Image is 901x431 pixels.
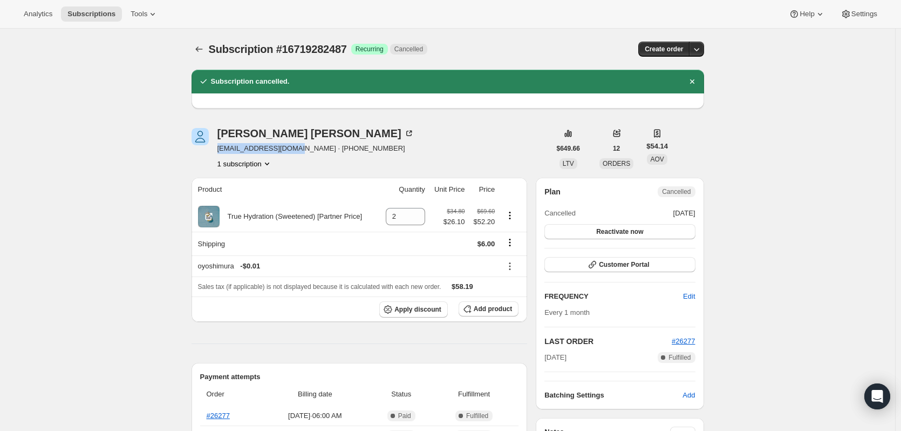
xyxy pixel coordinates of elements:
[650,156,664,163] span: AOV
[544,308,590,316] span: Every 1 month
[192,128,209,145] span: Dayle Campbell
[192,178,379,201] th: Product
[192,42,207,57] button: Subscriptions
[544,186,561,197] h2: Plan
[198,261,495,272] div: oyoshimura
[557,144,580,153] span: $649.66
[501,210,518,221] button: Product actions
[544,224,695,239] button: Reactivate now
[668,353,691,362] span: Fulfilled
[452,282,473,291] span: $58.19
[544,291,683,302] h2: FREQUENCY
[394,45,423,53] span: Cancelled
[263,410,366,421] span: [DATE] · 06:00 AM
[676,387,701,404] button: Add
[864,383,890,409] div: Open Intercom Messenger
[207,412,230,420] a: #26277
[131,10,147,18] span: Tools
[379,301,448,318] button: Apply discount
[220,211,363,222] div: True Hydration (Sweetened) [Partner Price]
[67,10,115,18] span: Subscriptions
[209,43,347,55] span: Subscription #16719282487
[198,283,441,291] span: Sales tax (if applicable) is not displayed because it is calculated with each new order.
[263,389,366,400] span: Billing date
[645,45,683,53] span: Create order
[443,217,465,227] span: $26.10
[672,336,695,347] button: #26277
[851,10,877,18] span: Settings
[471,217,495,227] span: $52.20
[436,389,512,400] span: Fulfillment
[638,42,690,57] button: Create order
[428,178,468,201] th: Unit Price
[373,389,429,400] span: Status
[394,305,441,314] span: Apply discount
[217,128,414,139] div: [PERSON_NAME] [PERSON_NAME]
[398,412,411,420] span: Paid
[200,372,519,382] h2: Payment attempts
[447,208,465,214] small: $34.80
[468,178,498,201] th: Price
[198,206,220,227] img: product img
[563,160,574,167] span: LTV
[606,141,626,156] button: 12
[217,143,414,154] span: [EMAIL_ADDRESS][DOMAIN_NAME] · [PHONE_NUMBER]
[544,390,682,401] h6: Batching Settings
[782,6,831,22] button: Help
[544,336,672,347] h2: LAST ORDER
[17,6,59,22] button: Analytics
[200,382,261,406] th: Order
[24,10,52,18] span: Analytics
[672,337,695,345] a: #26277
[217,158,272,169] button: Product actions
[544,352,566,363] span: [DATE]
[124,6,165,22] button: Tools
[682,390,695,401] span: Add
[603,160,630,167] span: ORDERS
[834,6,884,22] button: Settings
[192,232,379,255] th: Shipping
[477,208,495,214] small: $69.60
[646,141,668,152] span: $54.14
[544,257,695,272] button: Customer Portal
[240,261,260,272] span: - $0.01
[356,45,384,53] span: Recurring
[800,10,814,18] span: Help
[673,208,695,219] span: [DATE]
[379,178,428,201] th: Quantity
[544,208,576,219] span: Cancelled
[550,141,586,156] button: $649.66
[677,288,701,305] button: Edit
[211,76,290,87] h2: Subscription cancelled.
[474,305,512,313] span: Add product
[662,187,691,196] span: Cancelled
[477,240,495,248] span: $6.00
[596,227,643,236] span: Reactivate now
[683,291,695,302] span: Edit
[501,237,518,248] button: Shipping actions
[599,260,649,269] span: Customer Portal
[466,412,488,420] span: Fulfilled
[613,144,620,153] span: 12
[459,301,518,316] button: Add product
[685,74,700,89] button: Dismiss notification
[61,6,122,22] button: Subscriptions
